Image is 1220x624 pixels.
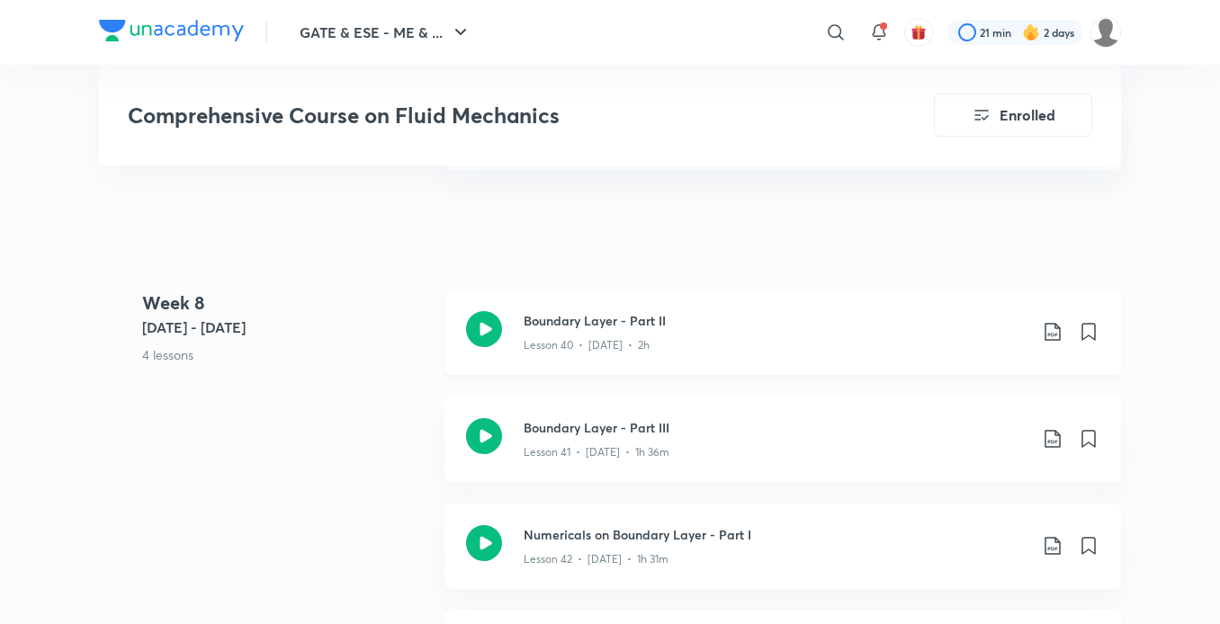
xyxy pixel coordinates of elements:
[904,18,933,47] button: avatar
[444,290,1121,397] a: Boundary Layer - Part IILesson 40 • [DATE] • 2h
[444,504,1121,611] a: Numericals on Boundary Layer - Part ILesson 42 • [DATE] • 1h 31m
[524,444,669,460] p: Lesson 41 • [DATE] • 1h 36m
[1022,23,1040,41] img: streak
[524,551,668,567] p: Lesson 42 • [DATE] • 1h 31m
[444,397,1121,504] a: Boundary Layer - Part IIILesson 41 • [DATE] • 1h 36m
[99,20,244,46] a: Company Logo
[142,290,430,316] h4: Week 8
[142,345,430,364] p: 4 lessons
[1090,17,1121,48] img: Mujtaba Ahsan
[524,311,1027,330] h3: Boundary Layer - Part II
[524,525,1027,544] h3: Numericals on Boundary Layer - Part I
[524,337,650,353] p: Lesson 40 • [DATE] • 2h
[934,94,1092,137] button: Enrolled
[142,316,430,338] h5: [DATE] - [DATE]
[911,24,927,40] img: avatar
[524,418,1027,437] h3: Boundary Layer - Part III
[99,20,244,41] img: Company Logo
[128,103,832,129] h3: Comprehensive Course on Fluid Mechanics
[289,14,482,50] button: GATE & ESE - ME & ...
